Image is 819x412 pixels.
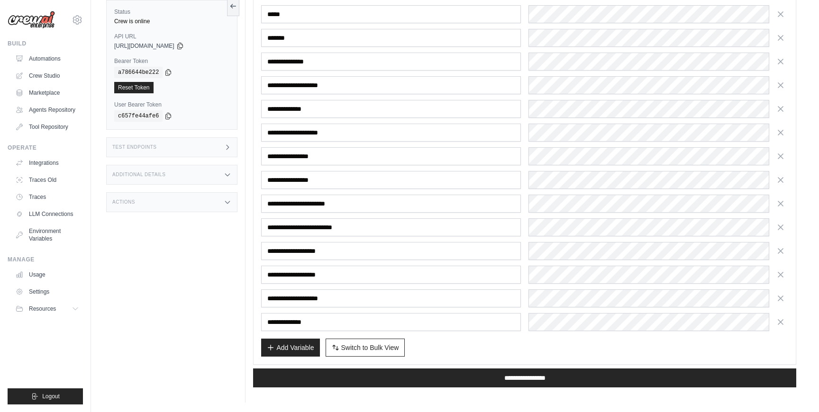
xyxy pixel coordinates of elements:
[11,189,83,205] a: Traces
[8,11,55,29] img: Logo
[112,172,165,178] h3: Additional Details
[11,68,83,83] a: Crew Studio
[29,305,56,313] span: Resources
[114,82,154,93] a: Reset Token
[114,67,163,78] code: a786644be222
[8,256,83,263] div: Manage
[114,33,229,40] label: API URL
[114,42,174,50] span: [URL][DOMAIN_NAME]
[42,393,60,400] span: Logout
[11,224,83,246] a: Environment Variables
[772,367,819,412] iframe: Chat Widget
[8,144,83,152] div: Operate
[11,172,83,188] a: Traces Old
[11,119,83,134] a: Tool Repository
[114,57,229,65] label: Bearer Token
[11,267,83,282] a: Usage
[11,284,83,299] a: Settings
[11,206,83,222] a: LLM Connections
[11,85,83,100] a: Marketplace
[112,199,135,205] h3: Actions
[11,301,83,316] button: Resources
[11,51,83,66] a: Automations
[112,144,157,150] h3: Test Endpoints
[261,339,319,357] button: Add Variable
[114,101,229,108] label: User Bearer Token
[11,102,83,117] a: Agents Repository
[8,388,83,404] button: Logout
[341,343,399,352] span: Switch to Bulk View
[114,8,229,16] label: Status
[326,339,405,357] button: Switch to Bulk View
[114,18,229,25] div: Crew is online
[11,155,83,170] a: Integrations
[114,110,163,122] code: c657fe44afe6
[8,40,83,47] div: Build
